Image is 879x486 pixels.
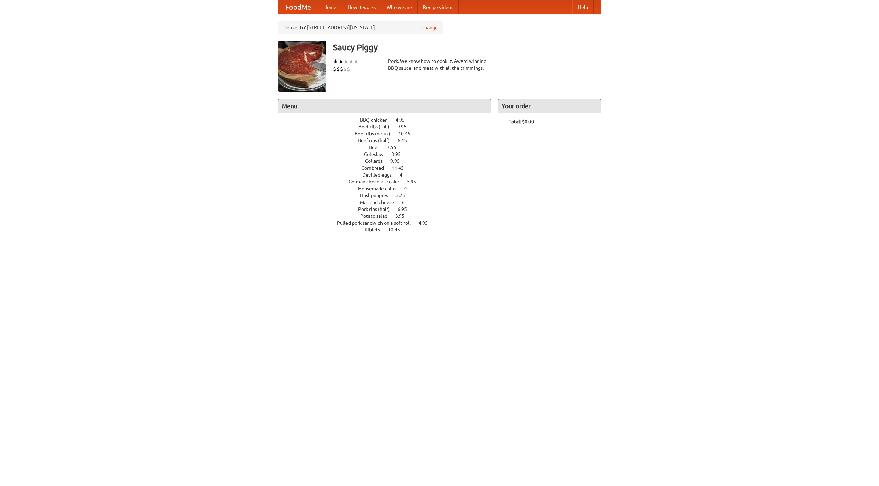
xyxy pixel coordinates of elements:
a: German chocolate cake 5.95 [349,179,429,184]
span: 4 [400,172,409,178]
h3: Saucy Piggy [333,41,601,54]
a: Beef ribs (half) 6.45 [358,138,420,143]
a: Change [421,24,438,31]
a: Cornbread 11.45 [361,165,416,171]
li: $ [343,65,347,73]
span: 6.45 [398,138,414,143]
a: BBQ chicken 4.95 [360,117,418,123]
span: BBQ chicken [360,117,395,123]
b: Total: $0.00 [509,119,534,124]
span: Potato salad [360,213,394,219]
img: angular.jpg [278,41,326,92]
span: 3.95 [395,213,411,219]
span: 4 [404,186,414,191]
h4: Menu [278,99,491,113]
a: Coleslaw 8.95 [364,151,413,157]
a: How it works [342,0,381,14]
span: 8.95 [391,151,408,157]
a: Who we are [381,0,418,14]
h4: Your order [498,99,601,113]
span: Coleslaw [364,151,390,157]
a: Beef ribs (delux) 10.45 [355,131,423,136]
span: 10.45 [398,131,417,136]
span: German chocolate cake [349,179,406,184]
a: Help [572,0,594,14]
a: Potato salad 3.95 [360,213,417,219]
span: Beef ribs (delux) [355,131,397,136]
span: 9.95 [397,124,413,129]
a: Collards 9.95 [365,158,412,164]
div: Pork. We know how to cook it. Award-winning BBQ sauce, and meat with all the trimmings. [388,58,491,71]
a: Recipe videos [418,0,459,14]
li: $ [340,65,343,73]
span: Riblets [365,227,387,233]
span: Devilled eggs [362,172,399,178]
span: 9.95 [390,158,407,164]
span: Housemade chips [358,186,403,191]
span: 3.25 [396,193,412,198]
a: Home [318,0,342,14]
span: Cornbread [361,165,391,171]
span: Collards [365,158,389,164]
li: ★ [343,58,349,65]
a: Mac and cheese 6 [360,200,418,205]
span: Hushpuppies [360,193,395,198]
span: 6.95 [398,206,414,212]
span: Beef ribs (full) [358,124,396,129]
span: 4.95 [419,220,435,226]
li: ★ [354,58,359,65]
span: 7.55 [387,145,403,150]
a: Beer 7.55 [369,145,409,150]
span: Pulled pork sandwich on a soft roll [337,220,418,226]
a: Devilled eggs 4 [362,172,415,178]
li: ★ [349,58,354,65]
li: $ [333,65,336,73]
span: 6 [402,200,412,205]
li: ★ [338,58,343,65]
span: 5.95 [407,179,423,184]
li: $ [347,65,350,73]
a: Pulled pork sandwich on a soft roll 4.95 [337,220,441,226]
a: FoodMe [278,0,318,14]
span: 11.45 [392,165,411,171]
a: Beef ribs (full) 9.95 [358,124,419,129]
span: 10.45 [388,227,407,233]
div: Deliver to: [STREET_ADDRESS][US_STATE] [278,21,443,34]
span: Beef ribs (half) [358,138,397,143]
li: ★ [333,58,338,65]
li: $ [336,65,340,73]
a: Housemade chips 4 [358,186,420,191]
a: Riblets 10.45 [365,227,413,233]
span: Mac and cheese [360,200,401,205]
span: 4.95 [396,117,412,123]
span: Beer [369,145,386,150]
a: Hushpuppies 3.25 [360,193,418,198]
span: Pork ribs (half) [358,206,397,212]
a: Pork ribs (half) 6.95 [358,206,420,212]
